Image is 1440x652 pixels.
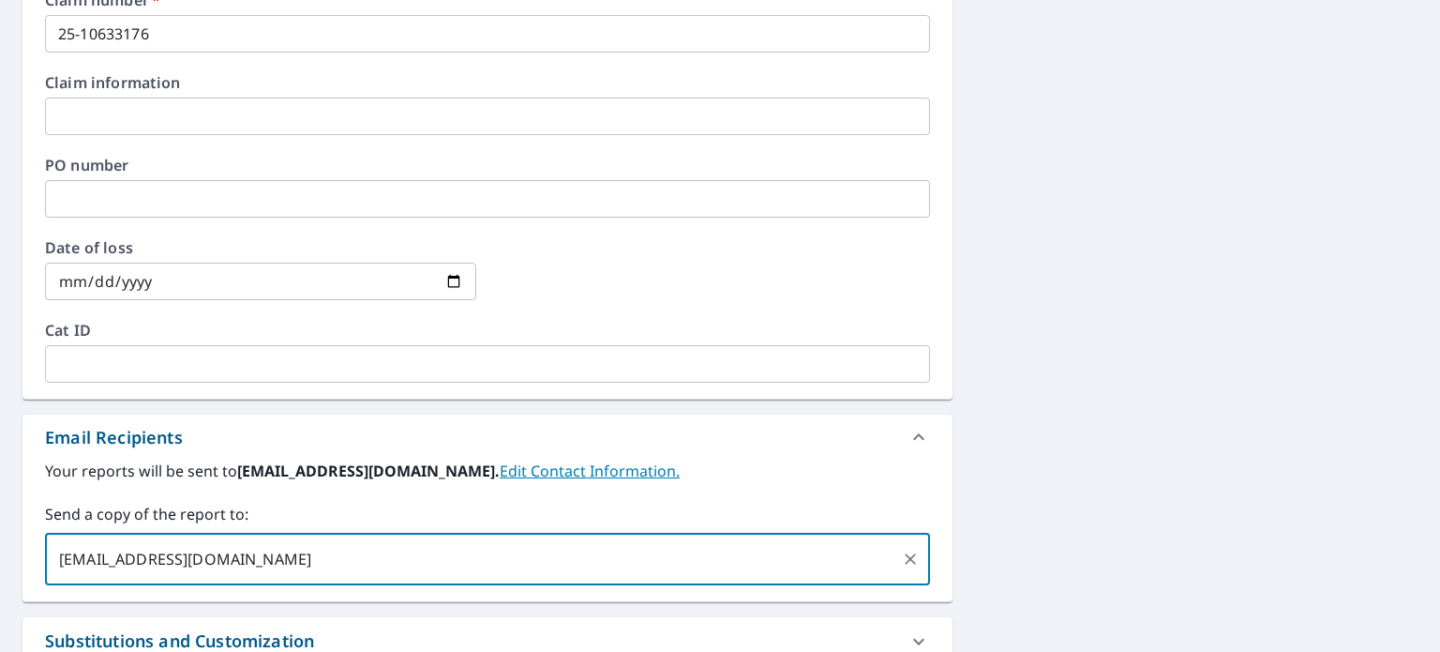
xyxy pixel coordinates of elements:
[45,240,476,255] label: Date of loss
[500,461,680,481] a: EditContactInfo
[897,546,923,572] button: Clear
[45,503,930,525] label: Send a copy of the report to:
[45,158,930,173] label: PO number
[45,75,930,90] label: Claim information
[237,461,500,481] b: [EMAIL_ADDRESS][DOMAIN_NAME].
[45,425,183,450] div: Email Recipients
[45,323,930,338] label: Cat ID
[22,415,952,460] div: Email Recipients
[45,460,930,482] label: Your reports will be sent to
